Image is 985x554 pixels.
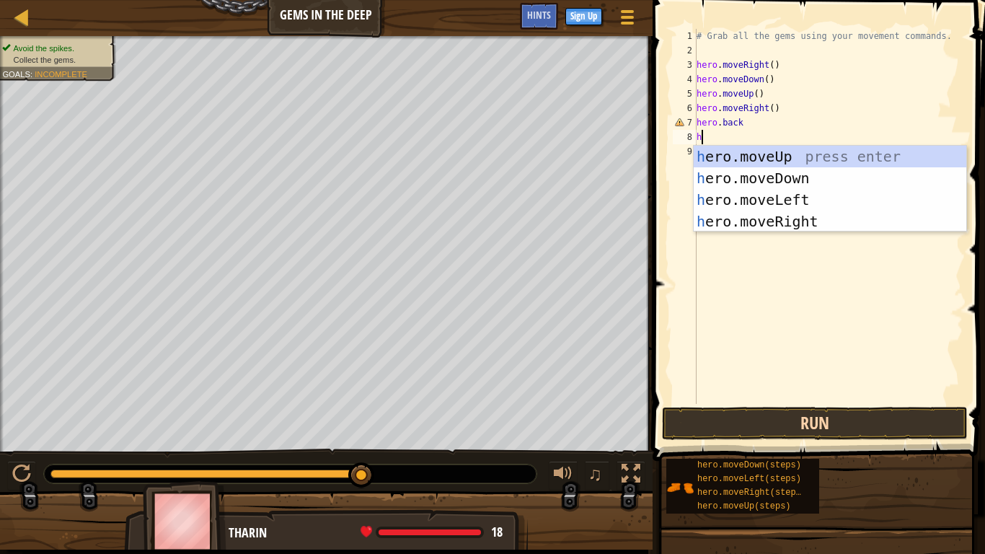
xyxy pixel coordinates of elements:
[662,407,968,440] button: Run
[588,463,602,485] span: ♫
[2,69,30,79] span: Goals
[673,144,697,159] div: 9
[673,58,697,72] div: 3
[666,474,694,501] img: portrait.png
[673,43,697,58] div: 2
[565,8,602,25] button: Sign Up
[2,43,107,54] li: Avoid the spikes.
[697,460,801,470] span: hero.moveDown(steps)
[617,461,645,491] button: Toggle fullscreen
[35,69,87,79] span: Incomplete
[673,29,697,43] div: 1
[697,501,791,511] span: hero.moveUp(steps)
[673,101,697,115] div: 6
[14,43,74,53] span: Avoid the spikes.
[609,3,645,37] button: Show game menu
[549,461,578,491] button: Adjust volume
[673,115,697,130] div: 7
[14,55,76,64] span: Collect the gems.
[361,526,503,539] div: health: 18 / 18
[673,72,697,87] div: 4
[697,488,806,498] span: hero.moveRight(steps)
[673,87,697,101] div: 5
[527,8,551,22] span: Hints
[491,523,503,541] span: 18
[30,69,35,79] span: :
[697,474,801,484] span: hero.moveLeft(steps)
[7,461,36,491] button: Ctrl + P: Play
[673,130,697,144] div: 8
[2,54,107,66] li: Collect the gems.
[229,524,513,542] div: Tharin
[585,461,609,491] button: ♫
